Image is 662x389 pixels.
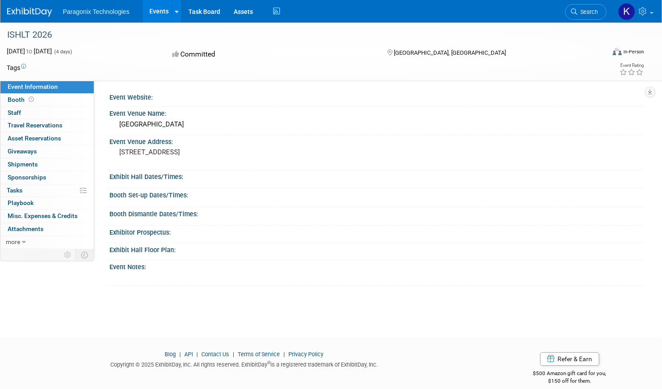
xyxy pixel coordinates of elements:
[184,351,193,358] a: API
[0,236,94,249] a: more
[8,161,38,168] span: Shipments
[0,119,94,132] a: Travel Reservations
[8,135,61,142] span: Asset Reservations
[0,107,94,119] a: Staff
[565,4,606,20] a: Search
[0,197,94,210] a: Playbook
[170,47,373,62] div: Committed
[109,260,644,271] div: Event Notes:
[288,351,323,358] a: Privacy Policy
[8,109,21,116] span: Staff
[109,188,644,200] div: Booth Set-up Dates/Times:
[109,91,644,102] div: Event Website:
[623,48,644,55] div: In-Person
[8,199,34,206] span: Playbook
[7,187,22,194] span: Tasks
[0,223,94,236] a: Attachments
[267,360,270,365] sup: ®
[540,352,599,366] a: Refer & Earn
[618,3,635,20] img: Krista Paplaczyk
[7,8,52,17] img: ExhibitDay
[495,377,644,385] div: $150 off for them.
[8,225,44,232] span: Attachments
[0,158,94,171] a: Shipments
[7,48,52,55] span: [DATE] [DATE]
[8,83,58,90] span: Event Information
[0,184,94,197] a: Tasks
[53,49,72,55] span: (4 days)
[0,171,94,184] a: Sponsorships
[8,122,62,129] span: Travel Reservations
[109,226,644,237] div: Exhibitor Prospectus:
[76,249,94,261] td: Toggle Event Tabs
[577,9,598,15] span: Search
[281,351,287,358] span: |
[0,210,94,223] a: Misc. Expenses & Credits
[8,174,46,181] span: Sponsorships
[177,351,183,358] span: |
[109,207,644,219] div: Booth Dismantle Dates/Times:
[119,148,322,156] pre: [STREET_ADDRESS]
[8,212,78,219] span: Misc. Expenses & Credits
[116,118,637,131] div: [GEOGRAPHIC_DATA]
[394,49,506,56] span: [GEOGRAPHIC_DATA], [GEOGRAPHIC_DATA]
[194,351,200,358] span: |
[165,351,176,358] a: Blog
[549,47,644,60] div: Event Format
[6,238,20,245] span: more
[231,351,236,358] span: |
[60,249,76,261] td: Personalize Event Tab Strip
[619,63,644,68] div: Event Rating
[63,8,129,15] span: Paragonix Technologies
[613,48,622,55] img: Format-Inperson.png
[109,107,644,118] div: Event Venue Name:
[0,132,94,145] a: Asset Reservations
[109,135,644,146] div: Event Venue Address:
[8,148,37,155] span: Giveaways
[25,48,34,55] span: to
[8,96,35,103] span: Booth
[109,170,644,181] div: Exhibit Hall Dates/Times:
[0,94,94,106] a: Booth
[7,358,481,369] div: Copyright © 2025 ExhibitDay, Inc. All rights reserved. ExhibitDay is a registered trademark of Ex...
[495,364,644,385] div: $500 Amazon gift card for you,
[238,351,280,358] a: Terms of Service
[109,243,644,254] div: Exhibit Hall Floor Plan:
[7,63,26,72] td: Tags
[4,27,590,43] div: ISHLT 2026
[0,145,94,158] a: Giveaways
[201,351,229,358] a: Contact Us
[27,96,35,103] span: Booth not reserved yet
[0,81,94,93] a: Event Information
